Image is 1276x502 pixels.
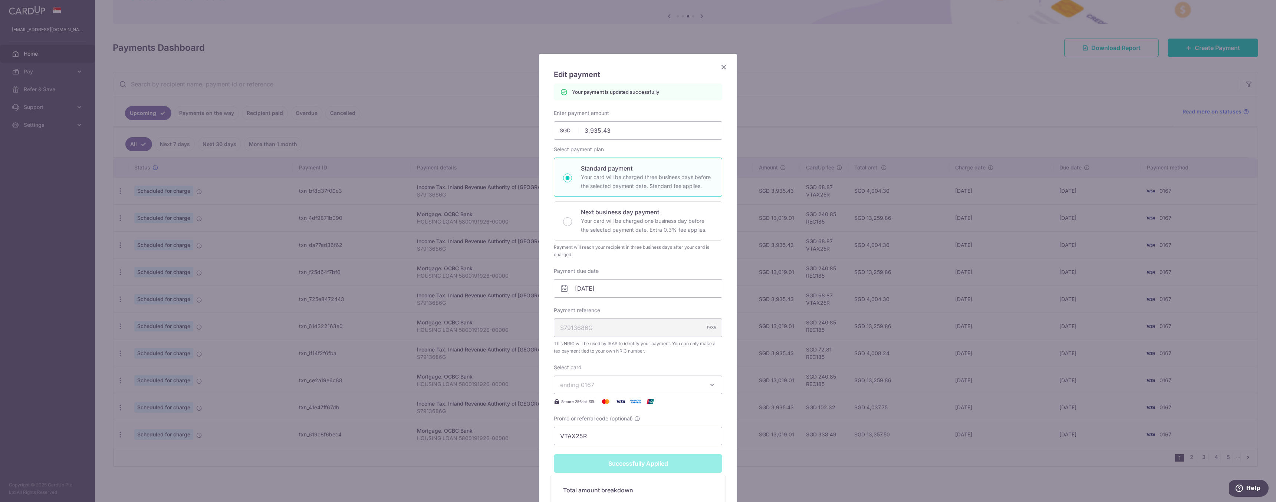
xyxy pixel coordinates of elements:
label: Enter payment amount [554,109,609,117]
span: Promo or referral code (optional) [554,415,633,422]
label: Payment due date [554,267,599,275]
span: ending 0167 [560,381,594,389]
div: 9/35 [707,324,716,331]
label: Select payment plan [554,146,604,153]
button: ending 0167 [554,376,722,394]
p: Your card will be charged three business days before the selected payment date. Standard fee appl... [581,173,713,191]
h5: Total amount breakdown [563,486,713,495]
span: SGD [560,127,579,134]
label: Select card [554,364,582,371]
label: Payment reference [554,307,600,314]
p: Your card will be charged one business day before the selected payment date. Extra 0.3% fee applies. [581,217,713,234]
img: Visa [613,397,628,406]
input: DD / MM / YYYY [554,279,722,298]
img: American Express [628,397,643,406]
h5: Edit payment [554,69,722,80]
input: 0.00 [554,121,722,140]
iframe: Opens a widget where you can find more information [1229,480,1269,498]
img: UnionPay [643,397,658,406]
span: This NRIC will be used by IRAS to identify your payment. You can only make a tax payment tied to ... [554,340,722,355]
p: Next business day payment [581,208,713,217]
img: Mastercard [598,397,613,406]
p: Your payment is updated successfully [572,88,659,96]
span: Secure 256-bit SSL [561,399,595,404]
p: Standard payment [581,164,713,173]
div: Payment will reach your recipient in three business days after your card is charged. [554,244,722,258]
button: Close [719,63,728,72]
